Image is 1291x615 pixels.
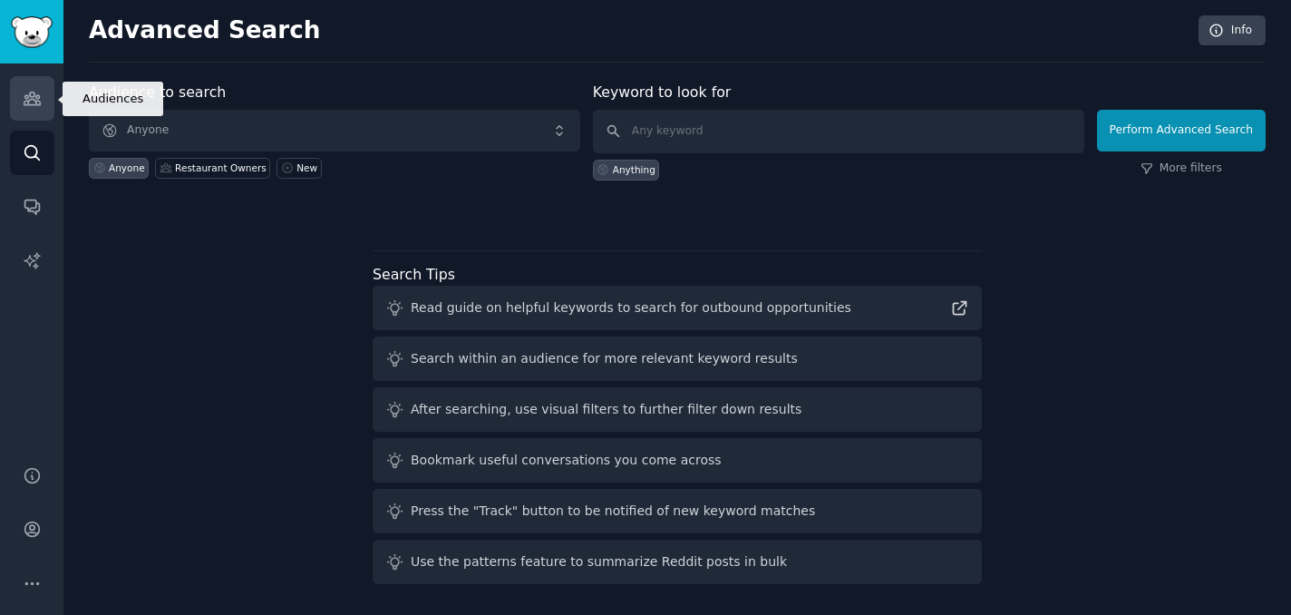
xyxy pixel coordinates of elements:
div: Anyone [109,161,145,174]
input: Any keyword [593,110,1084,153]
div: Bookmark useful conversations you come across [411,451,722,470]
a: More filters [1141,161,1222,177]
div: Read guide on helpful keywords to search for outbound opportunities [411,298,851,317]
div: Restaurant Owners [175,161,267,174]
div: Search within an audience for more relevant keyword results [411,349,798,368]
label: Keyword to look for [593,83,732,101]
a: Info [1199,15,1266,46]
a: New [277,158,321,179]
h2: Advanced Search [89,16,1189,45]
label: Audience to search [89,83,226,101]
div: Use the patterns feature to summarize Reddit posts in bulk [411,552,787,571]
button: Anyone [89,110,580,151]
button: Perform Advanced Search [1097,110,1266,151]
label: Search Tips [373,266,455,283]
div: New [296,161,317,174]
div: After searching, use visual filters to further filter down results [411,400,801,419]
div: Anything [613,163,655,176]
img: GummySearch logo [11,16,53,48]
div: Press the "Track" button to be notified of new keyword matches [411,502,815,521]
